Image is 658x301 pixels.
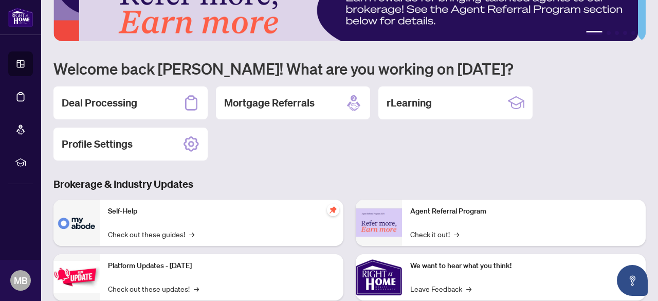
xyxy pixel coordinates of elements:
[194,283,199,294] span: →
[224,96,315,110] h2: Mortgage Referrals
[108,206,335,217] p: Self-Help
[466,283,471,294] span: →
[62,137,133,151] h2: Profile Settings
[607,31,611,35] button: 2
[623,31,627,35] button: 4
[53,59,646,78] h1: Welcome back [PERSON_NAME]! What are you working on [DATE]?
[410,228,459,240] a: Check it out!→
[14,273,28,288] span: MB
[631,31,635,35] button: 5
[327,204,339,216] span: pushpin
[410,260,637,272] p: We want to hear what you think!
[53,200,100,246] img: Self-Help
[586,31,602,35] button: 1
[356,254,402,300] img: We want to hear what you think!
[410,283,471,294] a: Leave Feedback→
[62,96,137,110] h2: Deal Processing
[108,260,335,272] p: Platform Updates - [DATE]
[454,228,459,240] span: →
[410,206,637,217] p: Agent Referral Program
[617,265,648,296] button: Open asap
[53,261,100,293] img: Platform Updates - July 21, 2025
[356,208,402,237] img: Agent Referral Program
[108,228,194,240] a: Check out these guides!→
[108,283,199,294] a: Check out these updates!→
[189,228,194,240] span: →
[387,96,432,110] h2: rLearning
[615,31,619,35] button: 3
[53,177,646,191] h3: Brokerage & Industry Updates
[8,8,33,27] img: logo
